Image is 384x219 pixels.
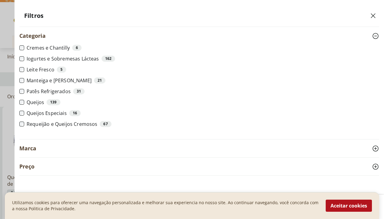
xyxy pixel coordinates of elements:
[69,110,81,116] div: 16
[27,77,379,83] label: Manteiga e [PERSON_NAME]
[369,8,377,23] button: Close
[19,158,379,175] button: Preço
[100,121,111,127] div: 67
[27,56,379,62] label: Iogurtes e Sobremesas Lácteas
[326,200,372,212] button: Aceitar cookies
[24,12,44,19] h2: Filtros
[27,99,379,105] label: Queijos
[27,88,379,94] label: Patês Refrigerados
[19,45,379,139] div: Categoria
[57,67,66,73] div: 5
[73,88,85,94] div: 31
[19,144,36,152] span: Marca
[12,200,318,212] p: Utilizamos cookies para oferecer uma navegação personalizada e melhorar sua experiencia no nosso ...
[27,121,379,127] label: Requeijão e Queijos Cremosos
[47,99,60,105] div: 139
[19,32,46,40] span: Categoria
[94,77,105,83] div: 21
[27,67,379,73] label: Leite Fresco
[102,56,115,62] div: 162
[27,45,379,51] label: Cremes e Chantilly
[19,162,34,171] span: Preço
[19,27,379,45] button: Categoria
[19,139,379,157] button: Marca
[72,45,82,51] div: 6
[27,110,379,116] label: Queijos Especiais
